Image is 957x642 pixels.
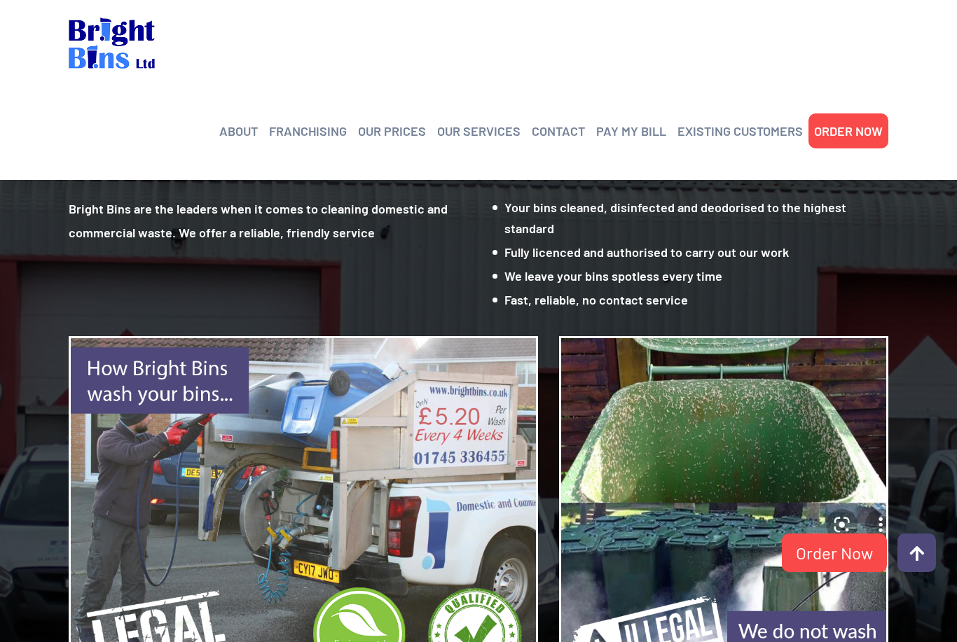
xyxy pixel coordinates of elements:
[532,120,585,141] a: CONTACT
[493,242,888,263] li: Fully licenced and authorised to carry out our work
[358,120,426,141] a: OUR PRICES
[782,533,887,572] a: Order Now
[269,120,347,141] a: FRANCHISING
[493,289,888,310] li: Fast, reliable, no contact service
[493,265,888,286] li: We leave your bins spotless every time
[437,120,521,141] a: OUR SERVICES
[219,120,258,141] a: ABOUT
[493,197,888,239] li: Your bins cleaned, disinfected and deodorised to the highest standard
[596,120,666,141] a: PAY MY BILL
[677,120,803,141] a: EXISTING CUSTOMERS
[814,120,883,141] a: ORDER NOW
[69,197,478,244] p: Bright Bins are the leaders when it comes to cleaning domestic and commercial waste. We offer a r...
